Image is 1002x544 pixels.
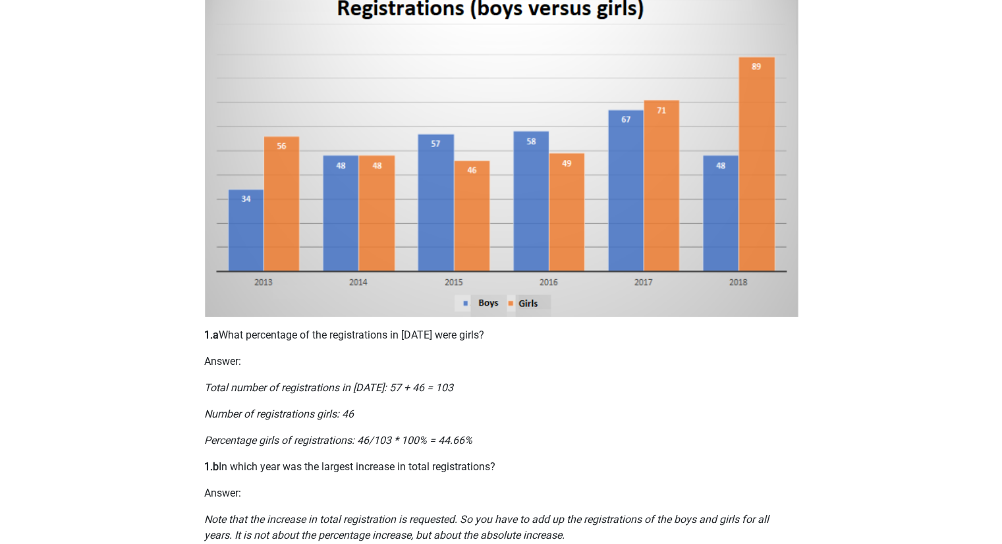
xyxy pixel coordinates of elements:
[204,327,798,343] p: What percentage of the registrations in [DATE] were girls?
[204,485,798,501] p: Answer:
[204,329,219,341] b: 1.a
[204,354,798,369] p: Answer:
[204,459,798,475] p: In which year was the largest increase in total registrations?
[204,460,219,473] b: 1.b
[204,513,769,541] i: Note that the increase in total registration is requested. So you have to add up the registration...
[204,408,354,420] i: Number of registrations girls: 46
[204,381,453,394] i: Total number of registrations in [DATE]: 57 + 46 = 103
[204,434,472,447] i: Percentage girls of registrations: 46/103 * 100% = 44.66%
